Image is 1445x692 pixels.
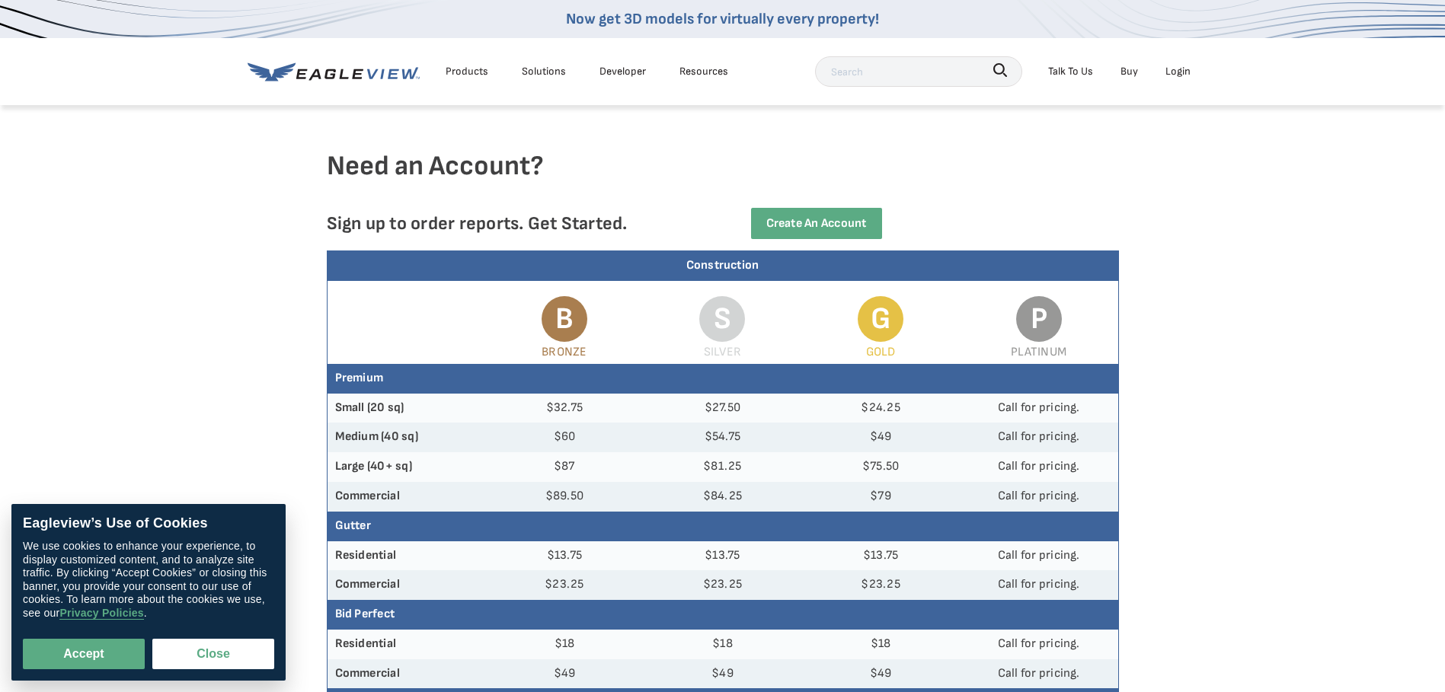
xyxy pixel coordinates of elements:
a: Privacy Policies [59,607,143,620]
div: Talk To Us [1048,62,1093,81]
td: Call for pricing. [960,630,1118,659]
span: Bronze [542,345,587,359]
p: Sign up to order reports. Get Started. [327,212,699,234]
div: Products [446,62,488,81]
h4: Need an Account? [327,149,1119,208]
td: Call for pricing. [960,482,1118,512]
td: $89.50 [485,482,644,512]
th: Commercial [328,482,486,512]
td: Call for pricing. [960,394,1118,423]
span: G [858,296,903,342]
td: $24.25 [801,394,960,423]
span: P [1016,296,1062,342]
span: Gold [866,345,896,359]
td: $49 [644,659,802,689]
a: Now get 3D models for virtually every property! [566,10,879,28]
td: $60 [485,423,644,452]
div: Login [1165,62,1191,81]
button: Accept [23,639,145,669]
td: $13.75 [801,541,960,571]
td: $13.75 [485,541,644,571]
th: Premium [328,364,1118,394]
td: $84.25 [644,482,802,512]
td: Call for pricing. [960,452,1118,482]
span: Silver [704,345,741,359]
td: $32.75 [485,394,644,423]
td: $27.50 [644,394,802,423]
td: $81.25 [644,452,802,482]
div: Construction [328,251,1118,281]
span: B [542,296,587,342]
td: $49 [801,659,960,689]
a: Buy [1121,62,1138,81]
td: $54.75 [644,423,802,452]
th: Commercial [328,659,486,689]
span: Platinum [1011,345,1066,359]
td: $87 [485,452,644,482]
td: Call for pricing. [960,423,1118,452]
input: Search [815,56,1022,87]
a: Create an Account [751,208,882,239]
th: Small (20 sq) [328,394,486,423]
td: $18 [485,630,644,659]
span: S [699,296,745,342]
td: $75.50 [801,452,960,482]
th: Commercial [328,570,486,600]
th: Residential [328,630,486,659]
td: $18 [801,630,960,659]
th: Large (40+ sq) [328,452,486,482]
td: $49 [801,423,960,452]
td: $18 [644,630,802,659]
td: Call for pricing. [960,541,1118,571]
div: Eagleview’s Use of Cookies [23,515,274,532]
th: Medium (40 sq) [328,423,486,452]
div: Resources [679,62,728,81]
div: Solutions [522,62,566,81]
td: $49 [485,659,644,689]
a: Developer [599,62,646,81]
td: $13.75 [644,541,802,571]
td: Call for pricing. [960,570,1118,600]
td: $79 [801,482,960,512]
td: Call for pricing. [960,659,1118,689]
th: Gutter [328,512,1118,541]
button: Close [152,639,274,669]
td: $23.25 [644,570,802,600]
th: Bid Perfect [328,600,1118,630]
td: $23.25 [485,570,644,600]
div: We use cookies to enhance your experience, to display customized content, and to analyze site tra... [23,540,274,620]
th: Residential [328,541,486,571]
td: $23.25 [801,570,960,600]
